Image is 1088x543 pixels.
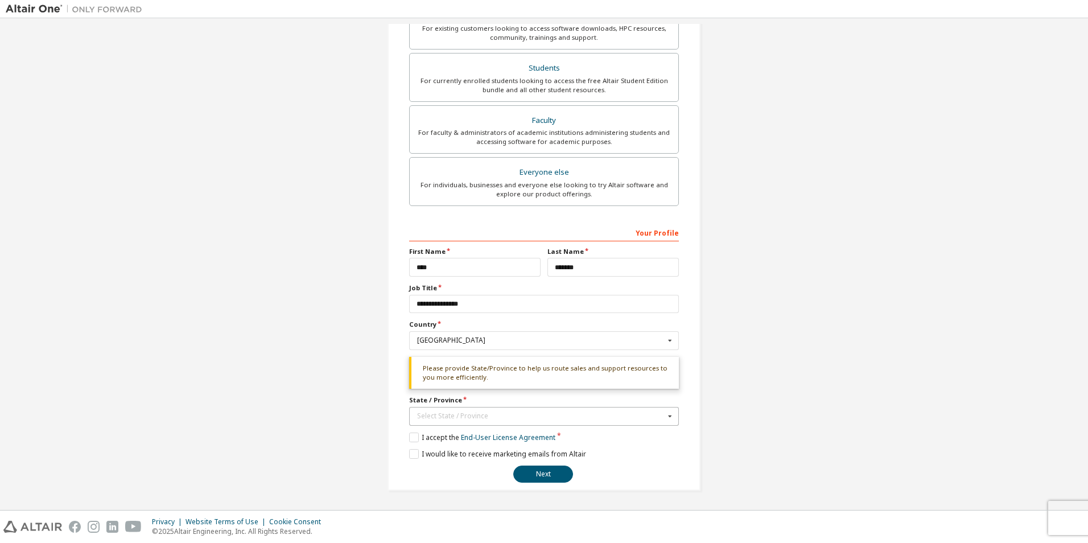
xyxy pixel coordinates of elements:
div: Faculty [417,113,671,129]
label: Last Name [547,247,679,256]
div: Cookie Consent [269,517,328,526]
div: For currently enrolled students looking to access the free Altair Student Edition bundle and all ... [417,76,671,94]
div: Everyone else [417,164,671,180]
div: For individuals, businesses and everyone else looking to try Altair software and explore our prod... [417,180,671,199]
a: End-User License Agreement [461,433,555,442]
div: Your Profile [409,223,679,241]
div: Please provide State/Province to help us route sales and support resources to you more efficiently. [409,357,679,389]
label: First Name [409,247,541,256]
label: I would like to receive marketing emails from Altair [409,449,586,459]
div: Students [417,60,671,76]
img: linkedin.svg [106,521,118,533]
label: I accept the [409,433,555,442]
label: Country [409,320,679,329]
button: Next [513,466,573,483]
img: instagram.svg [88,521,100,533]
div: Privacy [152,517,186,526]
label: State / Province [409,396,679,405]
img: facebook.svg [69,521,81,533]
img: youtube.svg [125,521,142,533]
label: Job Title [409,283,679,293]
img: Altair One [6,3,148,15]
div: Select State / Province [417,413,665,419]
div: Website Terms of Use [186,517,269,526]
div: For existing customers looking to access software downloads, HPC resources, community, trainings ... [417,24,671,42]
div: [GEOGRAPHIC_DATA] [417,337,665,344]
p: © 2025 Altair Engineering, Inc. All Rights Reserved. [152,526,328,536]
img: altair_logo.svg [3,521,62,533]
div: For faculty & administrators of academic institutions administering students and accessing softwa... [417,128,671,146]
